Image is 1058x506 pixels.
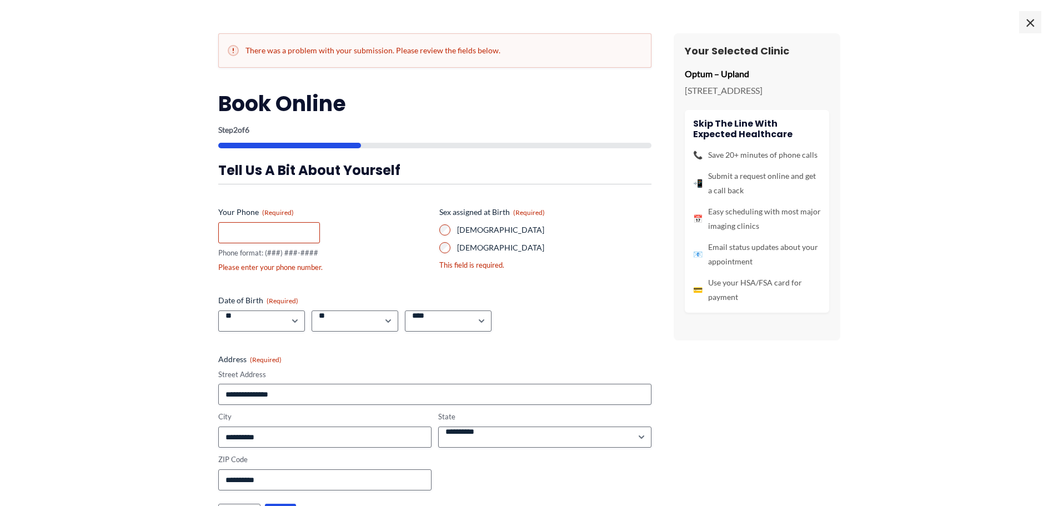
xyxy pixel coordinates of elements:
[685,82,829,99] p: [STREET_ADDRESS]
[439,260,651,270] div: This field is required.
[693,247,703,262] span: 📧
[218,412,432,422] label: City
[457,242,651,253] label: [DEMOGRAPHIC_DATA]
[250,355,282,364] span: (Required)
[218,354,282,365] legend: Address
[233,125,238,134] span: 2
[693,148,821,162] li: Save 20+ minutes of phone calls
[228,45,642,56] h2: There was a problem with your submission. Please review the fields below.
[218,369,651,380] label: Street Address
[693,148,703,162] span: 📞
[693,169,821,198] li: Submit a request online and get a call back
[693,176,703,191] span: 📲
[218,162,651,179] h3: Tell us a bit about yourself
[693,118,821,139] h4: Skip the line with Expected Healthcare
[218,90,651,117] h2: Book Online
[438,412,651,422] label: State
[1019,11,1041,33] span: ×
[218,454,432,465] label: ZIP Code
[513,208,545,217] span: (Required)
[693,240,821,269] li: Email status updates about your appointment
[218,295,298,306] legend: Date of Birth
[218,126,651,134] p: Step of
[685,44,829,57] h3: Your Selected Clinic
[439,207,545,218] legend: Sex assigned at Birth
[245,125,249,134] span: 6
[218,248,430,258] div: Phone format: (###) ###-####
[693,283,703,297] span: 💳
[693,275,821,304] li: Use your HSA/FSA card for payment
[267,297,298,305] span: (Required)
[693,204,821,233] li: Easy scheduling with most major imaging clinics
[218,207,430,218] label: Your Phone
[218,262,430,273] div: Please enter your phone number.
[262,208,294,217] span: (Required)
[457,224,651,236] label: [DEMOGRAPHIC_DATA]
[685,66,829,82] p: Optum – Upland
[693,212,703,226] span: 📅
